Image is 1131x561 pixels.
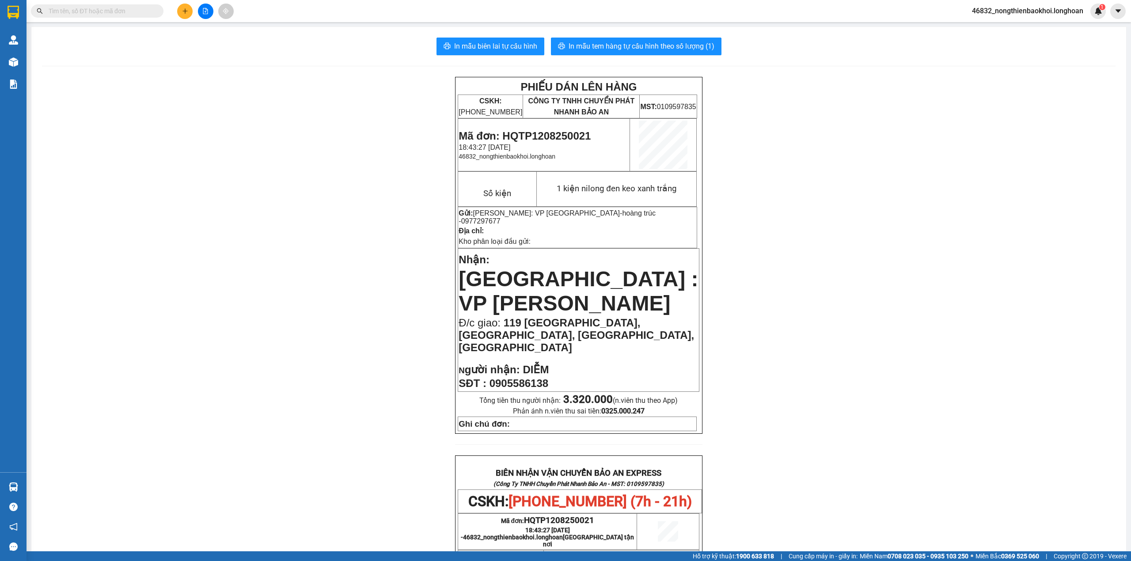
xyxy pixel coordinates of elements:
[459,144,510,151] span: 18:43:27 [DATE]
[1046,551,1047,561] span: |
[461,217,501,225] span: 0977297677
[1094,7,1102,15] img: icon-new-feature
[9,503,18,511] span: question-circle
[37,8,43,14] span: search
[501,517,595,524] span: Mã đơn:
[459,130,591,142] span: Mã đơn: HQTP1208250021
[490,377,548,389] span: 0905586138
[1082,553,1088,559] span: copyright
[182,8,188,14] span: plus
[459,209,656,225] span: hoàng trúc -
[454,41,537,52] span: In mẫu biên lai tự cấu hình
[436,38,544,55] button: printerIn mẫu biên lai tự cấu hình
[177,4,193,19] button: plus
[975,551,1039,561] span: Miền Bắc
[459,227,484,235] strong: Địa chỉ:
[558,42,565,51] span: printer
[563,396,678,405] span: (n.viên thu theo App)
[9,35,18,45] img: warehouse-icon
[860,551,968,561] span: Miền Nam
[509,493,692,510] span: [PHONE_NUMBER] (7h - 21h)
[563,393,613,406] strong: 3.320.000
[557,184,676,193] span: 1 kiện nilong đen keo xanh trắng
[479,97,502,105] strong: CSKH:
[528,97,634,116] span: CÔNG TY TNHH CHUYỂN PHÁT NHANH BẢO AN
[601,407,645,415] strong: 0325.000.247
[459,153,555,160] span: 46832_nongthienbaokhoi.longhoan
[49,6,153,16] input: Tìm tên, số ĐT hoặc mã đơn
[459,209,473,217] strong: Gửi:
[524,516,594,525] span: HQTP1208250021
[198,4,213,19] button: file-add
[9,482,18,492] img: warehouse-icon
[1101,4,1104,10] span: 1
[459,238,531,245] span: Kho phân loại đầu gửi:
[520,81,637,93] strong: PHIẾU DÁN LÊN HÀNG
[640,103,696,110] span: 0109597835
[965,5,1090,16] span: 46832_nongthienbaokhoi.longhoan
[9,542,18,551] span: message
[202,8,209,14] span: file-add
[459,419,510,428] strong: Ghi chú đơn:
[551,38,721,55] button: printerIn mẫu tem hàng tự cấu hình theo số lượng (1)
[543,534,634,548] span: [GEOGRAPHIC_DATA] tận nơi
[473,209,620,217] span: [PERSON_NAME]: VP [GEOGRAPHIC_DATA]
[444,42,451,51] span: printer
[1001,553,1039,560] strong: 0369 525 060
[218,4,234,19] button: aim
[483,189,511,198] span: Số kiện
[493,481,664,487] strong: (Công Ty TNHH Chuyển Phát Nhanh Bảo An - MST: 0109597835)
[9,57,18,67] img: warehouse-icon
[971,554,973,558] span: ⚪️
[523,364,549,375] span: DIỄM
[513,407,645,415] span: Phản ánh n.viên thu sai tiền:
[465,364,520,375] span: gười nhận:
[9,523,18,531] span: notification
[9,80,18,89] img: solution-icon
[789,551,858,561] span: Cung cấp máy in - giấy in:
[569,41,714,52] span: In mẫu tem hàng tự cấu hình theo số lượng (1)
[459,317,694,353] span: 119 [GEOGRAPHIC_DATA], [GEOGRAPHIC_DATA], [GEOGRAPHIC_DATA], [GEOGRAPHIC_DATA]
[1114,7,1122,15] span: caret-down
[459,267,698,315] span: [GEOGRAPHIC_DATA] : VP [PERSON_NAME]
[479,396,678,405] span: Tổng tiền thu người nhận:
[459,366,520,375] strong: N
[461,527,634,548] span: 18:43:27 [DATE] -
[468,493,692,510] span: CSKH:
[1110,4,1126,19] button: caret-down
[640,103,657,110] strong: MST:
[496,468,661,478] strong: BIÊN NHẬN VẬN CHUYỂN BẢO AN EXPRESS
[8,6,19,19] img: logo-vxr
[781,551,782,561] span: |
[223,8,229,14] span: aim
[463,534,634,548] span: 46832_nongthienbaokhoi.longhoan
[459,209,656,225] span: -
[459,97,522,116] span: [PHONE_NUMBER]
[736,553,774,560] strong: 1900 633 818
[888,553,968,560] strong: 0708 023 035 - 0935 103 250
[1099,4,1105,10] sup: 1
[459,317,503,329] span: Đ/c giao:
[459,254,490,265] span: Nhận:
[459,377,486,389] strong: SĐT :
[693,551,774,561] span: Hỗ trợ kỹ thuật:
